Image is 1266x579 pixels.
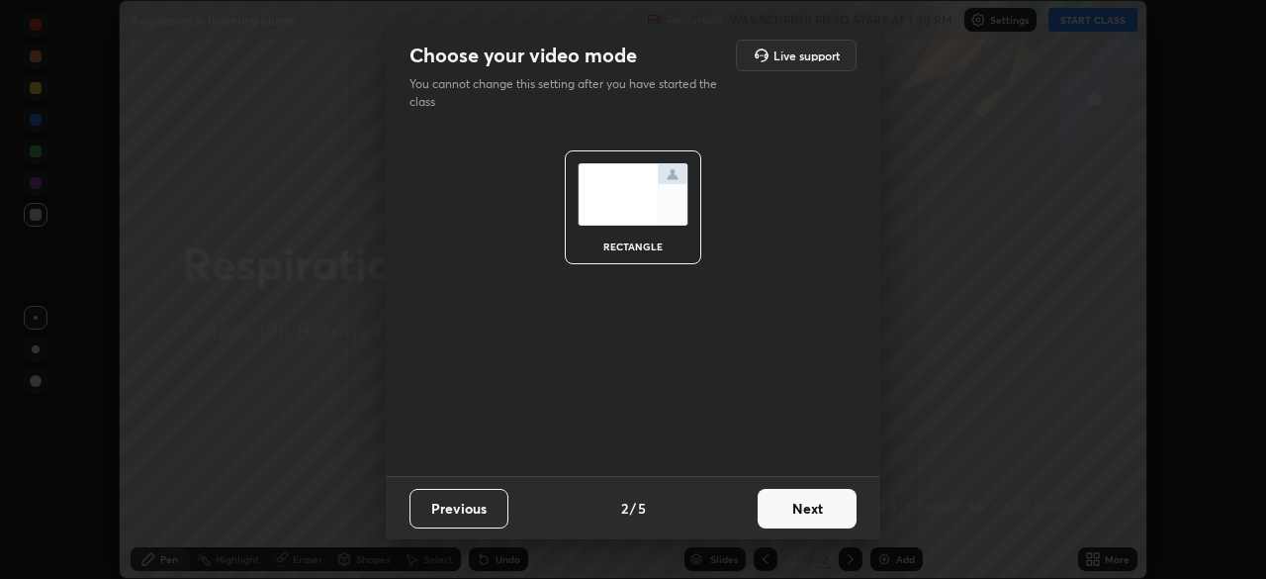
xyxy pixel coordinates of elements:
[638,498,646,519] h4: 5
[630,498,636,519] h4: /
[409,75,730,111] p: You cannot change this setting after you have started the class
[578,163,688,226] img: normalScreenIcon.ae25ed63.svg
[621,498,628,519] h4: 2
[409,489,508,529] button: Previous
[593,241,673,251] div: rectangle
[409,43,637,68] h2: Choose your video mode
[773,49,840,61] h5: Live support
[758,489,857,529] button: Next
